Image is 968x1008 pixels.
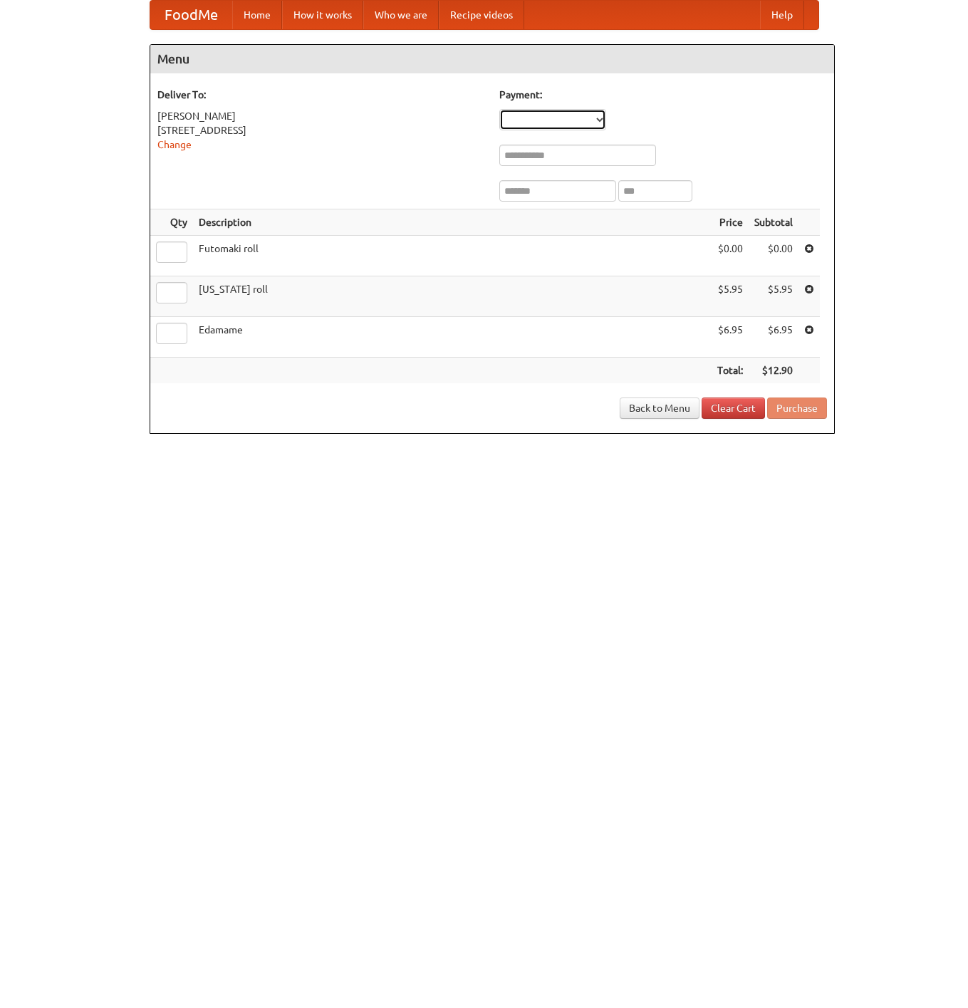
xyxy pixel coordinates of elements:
h4: Menu [150,45,834,73]
div: [PERSON_NAME] [157,109,485,123]
a: How it works [282,1,363,29]
td: $6.95 [712,317,749,358]
h5: Deliver To: [157,88,485,102]
th: Subtotal [749,209,798,236]
a: Home [232,1,282,29]
th: Description [193,209,712,236]
a: Back to Menu [620,398,699,419]
td: $5.95 [712,276,749,317]
a: FoodMe [150,1,232,29]
td: Futomaki roll [193,236,712,276]
td: $0.00 [712,236,749,276]
td: [US_STATE] roll [193,276,712,317]
td: $0.00 [749,236,798,276]
button: Purchase [767,398,827,419]
td: $6.95 [749,317,798,358]
a: Recipe videos [439,1,524,29]
a: Change [157,139,192,150]
a: Who we are [363,1,439,29]
th: $12.90 [749,358,798,384]
th: Qty [150,209,193,236]
div: [STREET_ADDRESS] [157,123,485,137]
td: Edamame [193,317,712,358]
th: Price [712,209,749,236]
th: Total: [712,358,749,384]
a: Clear Cart [702,398,765,419]
td: $5.95 [749,276,798,317]
h5: Payment: [499,88,827,102]
a: Help [760,1,804,29]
